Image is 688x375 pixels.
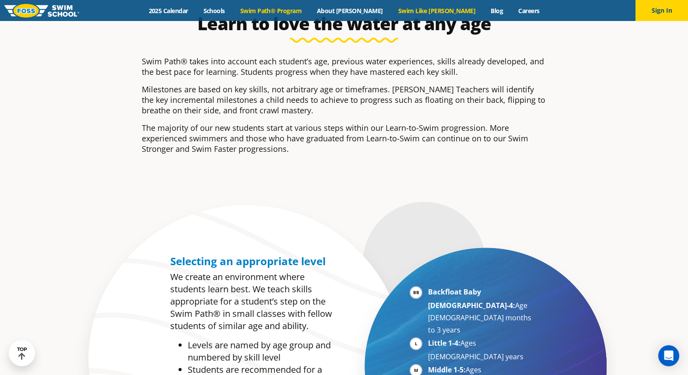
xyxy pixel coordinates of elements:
[170,254,326,268] span: Selecting an appropriate level
[4,4,79,18] img: FOSS Swim School Logo
[428,287,515,310] strong: Backfloat Baby [DEMOGRAPHIC_DATA]-4:
[141,7,196,15] a: 2025 Calendar
[309,7,391,15] a: About [PERSON_NAME]
[428,338,460,348] strong: Little 1-4:
[142,56,546,77] p: Swim Path® takes into account each student’s age, previous water experiences, skills already deve...
[17,347,27,360] div: TOP
[137,13,551,34] h2: Learn to love the water at any age
[658,345,679,366] div: Open Intercom Messenger
[232,7,309,15] a: Swim Path® Program
[428,286,535,336] li: Age [DEMOGRAPHIC_DATA] months to 3 years
[170,271,340,332] p: We create an environment where students learn best. We teach skills appropriate for a student’s s...
[428,365,466,375] strong: Middle 1-5:
[483,7,511,15] a: Blog
[511,7,547,15] a: Careers
[188,339,340,364] li: Levels are named by age group and numbered by skill level
[390,7,483,15] a: Swim Like [PERSON_NAME]
[142,123,546,154] p: The majority of our new students start at various steps within our Learn-to-Swim progression. Mor...
[428,337,535,363] li: Ages [DEMOGRAPHIC_DATA] years
[142,84,546,116] p: Milestones are based on key skills, not arbitrary age or timeframes. [PERSON_NAME] Teachers will ...
[196,7,232,15] a: Schools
